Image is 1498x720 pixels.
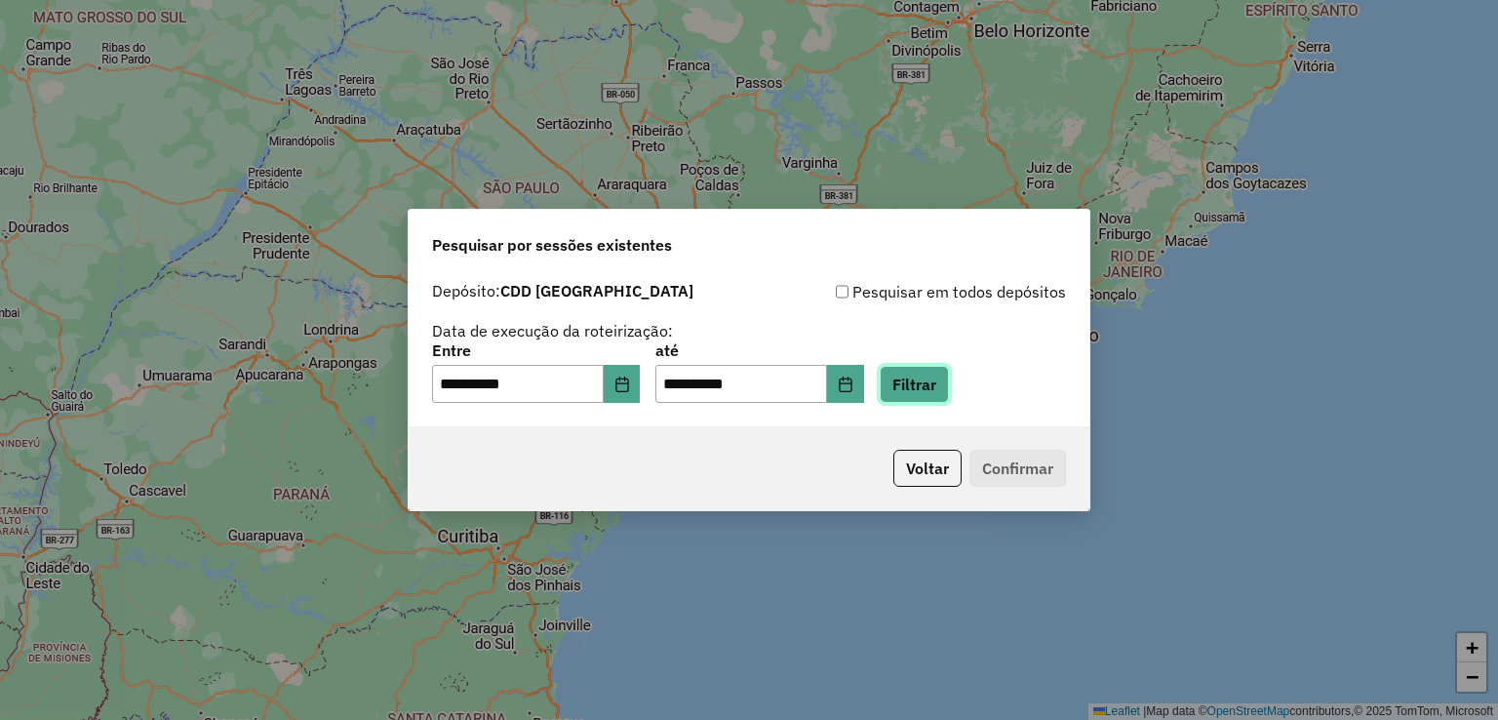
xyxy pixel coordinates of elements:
[432,339,640,362] label: Entre
[604,365,641,404] button: Choose Date
[500,281,693,300] strong: CDD [GEOGRAPHIC_DATA]
[880,366,949,403] button: Filtrar
[893,450,962,487] button: Voltar
[749,280,1066,303] div: Pesquisar em todos depósitos
[827,365,864,404] button: Choose Date
[432,319,673,342] label: Data de execução da roteirização:
[655,339,863,362] label: até
[432,233,672,257] span: Pesquisar por sessões existentes
[432,279,693,302] label: Depósito:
